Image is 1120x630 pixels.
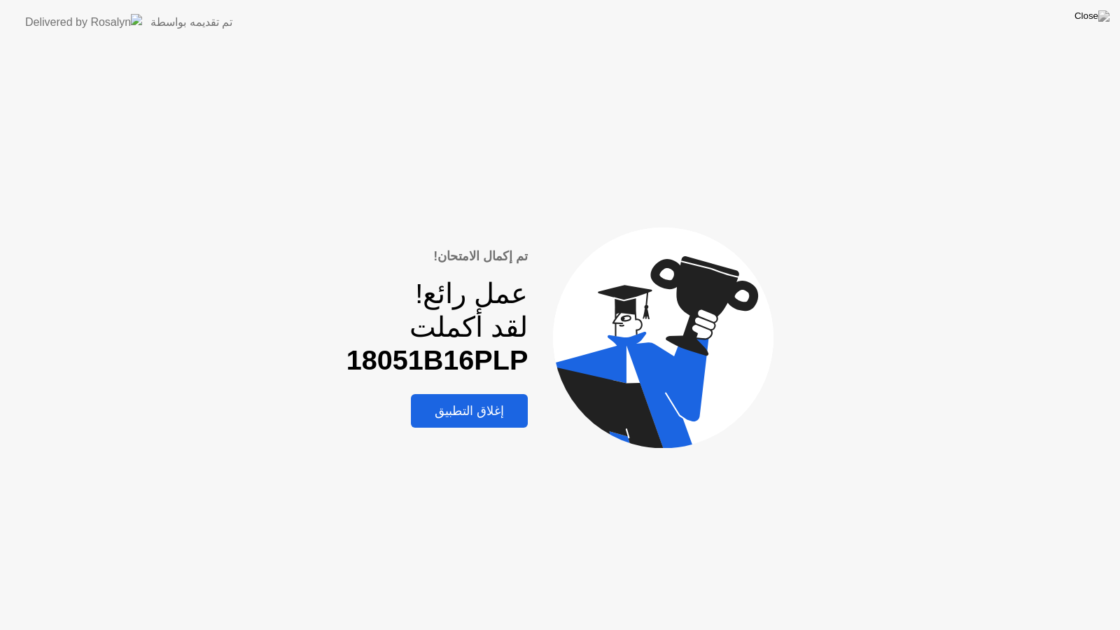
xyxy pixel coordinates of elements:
div: عمل رائع! لقد أكملت [346,277,528,377]
button: إغلاق التطبيق [411,394,528,428]
div: تم تقديمه بواسطة [150,14,232,31]
div: تم إكمال الامتحان! [346,247,528,266]
img: Delivered by Rosalyn [25,14,142,30]
div: إغلاق التطبيق [415,403,524,419]
img: Close [1074,10,1109,22]
b: 18051B16PLP [346,344,528,375]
